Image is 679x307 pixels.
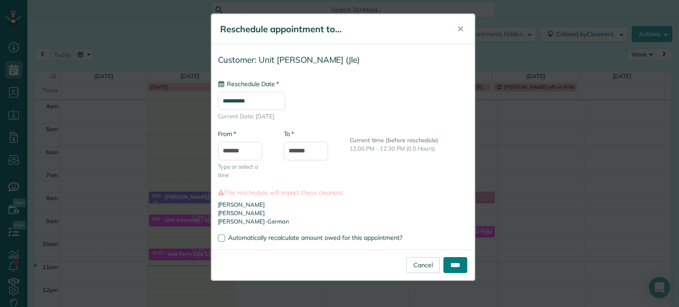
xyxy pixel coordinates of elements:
li: [PERSON_NAME] [218,201,468,209]
span: Current Date: [DATE] [218,112,468,121]
h4: Customer: Unit [PERSON_NAME] (Jle) [218,55,468,64]
span: Automatically recalculate amount owed for this appointment? [228,234,402,242]
b: Current time (before reschedule) [350,136,439,144]
span: Type or select a time [218,163,271,179]
h5: Reschedule appointment to... [220,23,445,35]
p: 12:00 PM - 12:30 PM (0.5 Hours) [350,144,468,153]
li: [PERSON_NAME]-German [218,217,468,226]
a: Cancel [406,257,440,273]
label: Reschedule Date [218,80,279,88]
span: ✕ [457,24,464,34]
label: This reschedule will impact these cleaners: [218,188,468,197]
li: [PERSON_NAME] [218,209,468,217]
label: From [218,129,236,138]
label: To [284,129,294,138]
